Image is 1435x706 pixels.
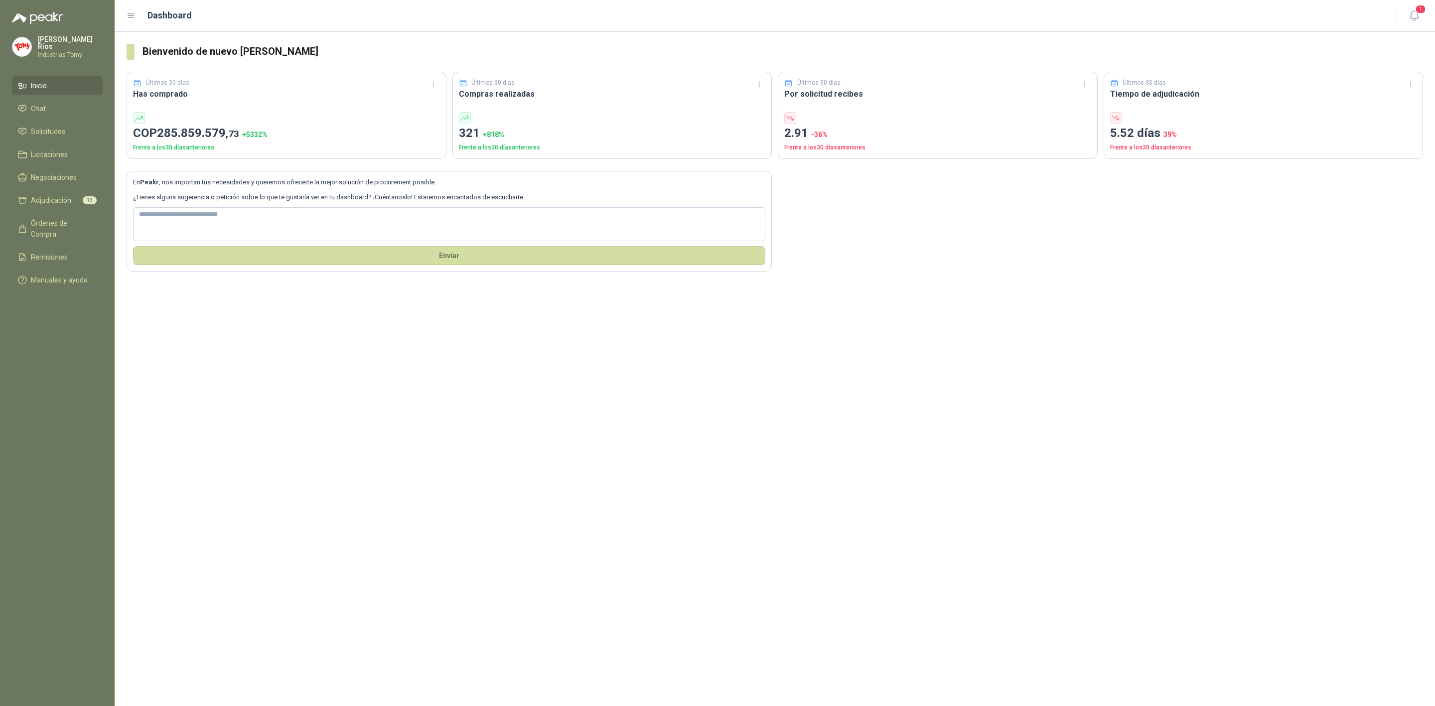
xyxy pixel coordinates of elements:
[133,246,765,265] button: Envíar
[12,37,31,56] img: Company Logo
[31,195,71,206] span: Adjudicación
[147,8,192,22] h1: Dashboard
[31,275,88,285] span: Manuales y ayuda
[133,124,440,143] p: COP
[12,191,103,210] a: Adjudicación13
[226,128,239,140] span: ,73
[133,88,440,100] h3: Has comprado
[242,131,268,139] span: + 5332 %
[459,88,766,100] h3: Compras realizadas
[157,126,239,140] span: 285.859.579
[133,192,765,202] p: ¿Tienes alguna sugerencia o petición sobre lo que te gustaría ver en tu dashboard? ¡Cuéntanoslo! ...
[1123,78,1166,88] p: Últimos 30 días
[133,177,765,187] p: En , nos importan tus necesidades y queremos ofrecerte la mejor solución de procurement posible.
[797,78,841,88] p: Últimos 30 días
[12,99,103,118] a: Chat
[1110,143,1417,152] p: Frente a los 30 días anteriores
[1110,124,1417,143] p: 5.52 días
[811,131,828,139] span: -36 %
[784,143,1091,152] p: Frente a los 30 días anteriores
[1110,88,1417,100] h3: Tiempo de adjudicación
[12,168,103,187] a: Negociaciones
[31,218,93,240] span: Órdenes de Compra
[31,252,68,263] span: Remisiones
[31,172,77,183] span: Negociaciones
[12,271,103,289] a: Manuales y ayuda
[12,122,103,141] a: Solicitudes
[12,214,103,244] a: Órdenes de Compra
[12,76,103,95] a: Inicio
[1405,7,1423,25] button: 1
[12,248,103,267] a: Remisiones
[38,36,103,50] p: [PERSON_NAME] Ríos
[146,78,189,88] p: Últimos 30 días
[133,143,440,152] p: Frente a los 30 días anteriores
[31,126,65,137] span: Solicitudes
[1415,4,1426,14] span: 1
[1163,131,1177,139] span: 39 %
[143,44,1423,59] h3: Bienvenido de nuevo [PERSON_NAME]
[784,88,1091,100] h3: Por solicitud recibes
[31,149,68,160] span: Licitaciones
[483,131,504,139] span: + 818 %
[459,143,766,152] p: Frente a los 30 días anteriores
[12,145,103,164] a: Licitaciones
[784,124,1091,143] p: 2.91
[459,124,766,143] p: 321
[83,196,97,204] span: 13
[38,52,103,58] p: Industrias Tomy
[471,78,515,88] p: Últimos 30 días
[140,178,159,186] b: Peakr
[31,80,47,91] span: Inicio
[31,103,46,114] span: Chat
[12,12,63,24] img: Logo peakr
